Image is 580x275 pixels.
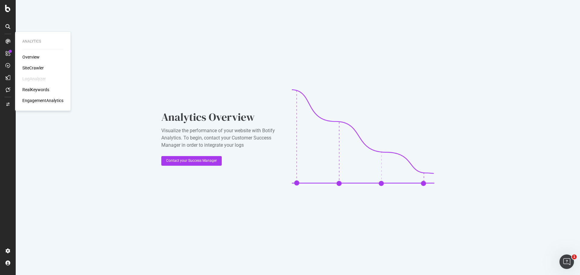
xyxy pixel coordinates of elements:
[292,89,434,186] img: CaL_T18e.png
[572,254,577,259] span: 1
[161,110,282,125] div: Analytics Overview
[22,65,44,71] a: SiteCrawler
[22,76,46,82] div: LogAnalyzer
[559,254,574,269] iframe: Intercom live chat
[161,156,222,166] button: Contact your Success Manager
[22,39,63,44] div: Analytics
[22,54,40,60] a: Overview
[161,127,282,149] div: Visualize the performance of your website with Botify Analytics. To begin, contact your Customer ...
[22,87,49,93] a: RealKeywords
[22,98,63,104] a: EngagementAnalytics
[166,158,217,163] div: Contact your Success Manager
